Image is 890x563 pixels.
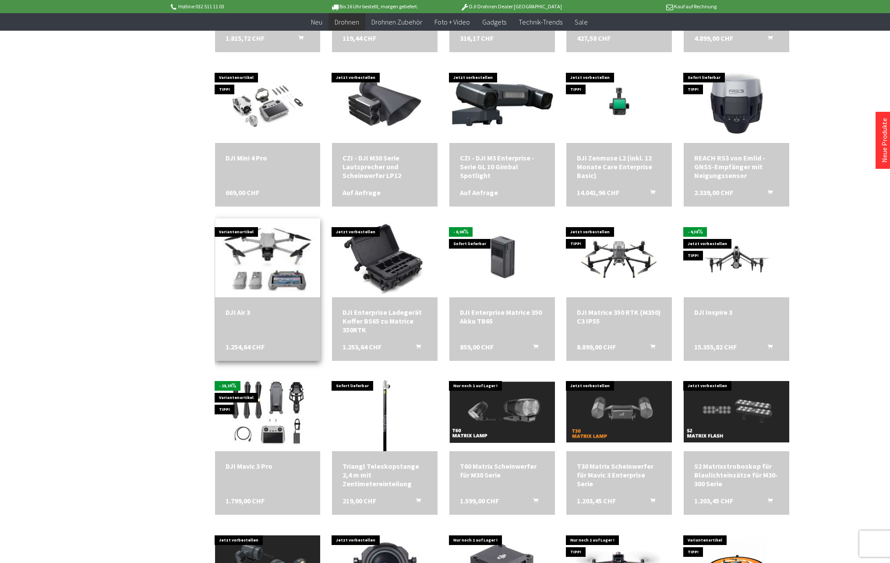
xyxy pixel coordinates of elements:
div: REACH RS3 von Emlid - GNSS-Empfänger mit Neigungssensor [694,153,779,180]
a: Drohnen [328,13,365,31]
span: 4.899,00 CHF [694,34,733,43]
span: 1.203,45 CHF [577,496,616,505]
img: DJI Air 3 [212,203,323,313]
span: 2.339,00 CHF [694,188,733,197]
div: DJI Matrice 350 RTK (M350) C3 IP55 [577,308,661,325]
div: DJI Enterprise Ladegerät Koffer BS65 zu Matrice 350RTK [343,308,427,334]
img: DJI Inspire 3 [684,228,789,288]
div: CZI - DJI M30 Serie Lautsprecher und Scheinwerfer LP12 [343,153,427,180]
a: DJI Enterprise Ladegerät Koffer BS65 zu Matrice 350RTK 1.253,64 CHF In den Warenkorb [343,308,427,334]
span: 14.041,96 CHF [577,188,619,197]
img: DJI Enterprise Matrice 350 Akku TB65 [453,218,551,297]
div: T60 Matrix Scheinwerfer für M30 Serie [460,462,544,479]
button: In den Warenkorb [288,34,309,45]
p: Hotline 032 511 11 03 [169,1,306,12]
span: 119,44 CHF [343,34,376,43]
span: 1.253,64 CHF [343,342,381,351]
a: Technik-Trends [512,13,569,31]
span: 427,58 CHF [577,34,611,43]
button: In den Warenkorb [405,342,426,354]
a: REACH RS3 von Emlid - GNSS-Empfänger mit Neigungssensor 2.339,00 CHF In den Warenkorb [694,153,779,180]
img: DJI Mini 4 Pro [218,64,317,143]
button: In den Warenkorb [523,342,544,354]
a: DJI Zenmuse L2 (inkl. 12 Monate Care Enterprise Basic) 14.041,96 CHF In den Warenkorb [577,153,661,180]
a: Foto + Video [428,13,476,31]
a: DJI Enterprise Matrice 350 Akku TB65 859,00 CHF In den Warenkorb [460,308,544,325]
button: In den Warenkorb [639,188,660,200]
img: DJI Zenmuse L2 (inkl. 12 Monate Care Enterprise Basic) [566,74,672,133]
span: 1.799,00 CHF [226,496,265,505]
span: Sale [575,18,588,26]
span: 15.355,82 CHF [694,342,737,351]
a: Drohnen Zubehör [365,13,428,31]
a: CZI - DJI M3 Enterprise - Serie GL 10 Gimbal Spotlight Auf Anfrage [460,153,544,180]
a: DJI Air 3 1.254,64 CHF [226,308,310,317]
span: 1.203,45 CHF [694,496,733,505]
img: T30 Matrix Scheinwerfer für Mavic 3 Enterprise Serie [566,381,672,442]
span: Foto + Video [434,18,470,26]
button: In den Warenkorb [639,496,660,508]
span: 316,17 CHF [460,34,494,43]
p: Bis 16 Uhr bestellt, morgen geliefert. [306,1,442,12]
img: CZI - DJI M3 Enterprise - Serie GL 10 Gimbal Spotlight [449,68,555,139]
div: DJI Inspire 3 [694,308,779,317]
a: CZI - DJI M30 Serie Lautsprecher und Scheinwerfer LP12 Auf Anfrage [343,153,427,180]
a: T30 Matrix Scheinwerfer für Mavic 3 Enterprise Serie 1.203,45 CHF In den Warenkorb [577,462,661,488]
div: DJI Enterprise Matrice 350 Akku TB65 [460,308,544,325]
button: In den Warenkorb [757,188,778,200]
a: T60 Matrix Scheinwerfer für M30 Serie 1.599,00 CHF In den Warenkorb [460,462,544,479]
span: 669,00 CHF [226,188,259,197]
a: DJI Matrice 350 RTK (M350) C3 IP55 8.899,00 CHF In den Warenkorb [577,308,661,325]
div: DJI Air 3 [226,308,310,317]
button: In den Warenkorb [757,496,778,508]
img: DJI Matrice 350 RTK (M350) C3 IP55 [566,228,672,288]
img: T60 Matrix Scheinwerfer für M30 Serie [449,381,555,443]
img: REACH RS3 von Emlid - GNSS-Empfänger mit Neigungssensor [697,64,776,143]
span: Drohnen [335,18,359,26]
span: 1.815,72 CHF [226,34,265,43]
button: In den Warenkorb [405,496,426,508]
span: 8.899,00 CHF [577,342,616,351]
a: S2 Matrixstroboskop für Blaulichteinsätze für M30-300 Serie 1.203,45 CHF In den Warenkorb [694,462,779,488]
div: CZI - DJI M3 Enterprise - Serie GL 10 Gimbal Spotlight [460,153,544,180]
span: Auf Anfrage [343,188,381,197]
img: Triangl Teleskopstange 2,4 m mit Zentimetereinteilung [346,372,424,451]
div: Triangl Teleskopstange 2,4 m mit Zentimetereinteilung [343,462,427,488]
span: 1.254,64 CHF [226,342,265,351]
div: T30 Matrix Scheinwerfer für Mavic 3 Enterprise Serie [577,462,661,488]
a: Neu [305,13,328,31]
div: DJI Mavic 3 Pro [226,462,310,470]
span: Drohnen Zubehör [371,18,422,26]
img: DJI Enterprise Ladegerät Koffer BS65 zu Matrice 350RTK [336,218,434,297]
button: In den Warenkorb [639,342,660,354]
span: 1.599,00 CHF [460,496,499,505]
span: Gadgets [482,18,506,26]
a: DJI Mini 4 Pro 669,00 CHF [226,153,310,162]
button: In den Warenkorb [757,342,778,354]
span: Technik-Trends [519,18,562,26]
a: DJI Mavic 3 Pro 1.799,00 CHF [226,462,310,470]
span: 219,00 CHF [343,496,376,505]
span: Neu [311,18,322,26]
span: Auf Anfrage [460,188,498,197]
a: Neue Produkte [880,118,889,163]
a: Gadgets [476,13,512,31]
button: In den Warenkorb [757,34,778,45]
img: DJI Mavic 3 Pro [218,372,317,451]
a: DJI Inspire 3 15.355,82 CHF In den Warenkorb [694,308,779,317]
img: CZI - DJI M30 Serie Lautsprecher und Scheinwerfer LP12 [332,65,438,141]
a: Sale [569,13,594,31]
div: DJI Zenmuse L2 (inkl. 12 Monate Care Enterprise Basic) [577,153,661,180]
div: DJI Mini 4 Pro [226,153,310,162]
p: Kauf auf Rechnung [579,1,716,12]
a: Triangl Teleskopstange 2,4 m mit Zentimetereinteilung 219,00 CHF In den Warenkorb [343,462,427,488]
img: S2 Matrixstroboskop für Blaulichteinsätze für M30-300 Serie [684,381,789,442]
button: In den Warenkorb [523,496,544,508]
span: 859,00 CHF [460,342,494,351]
p: DJI Drohnen Dealer [GEOGRAPHIC_DATA] [443,1,579,12]
div: S2 Matrixstroboskop für Blaulichteinsätze für M30-300 Serie [694,462,779,488]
